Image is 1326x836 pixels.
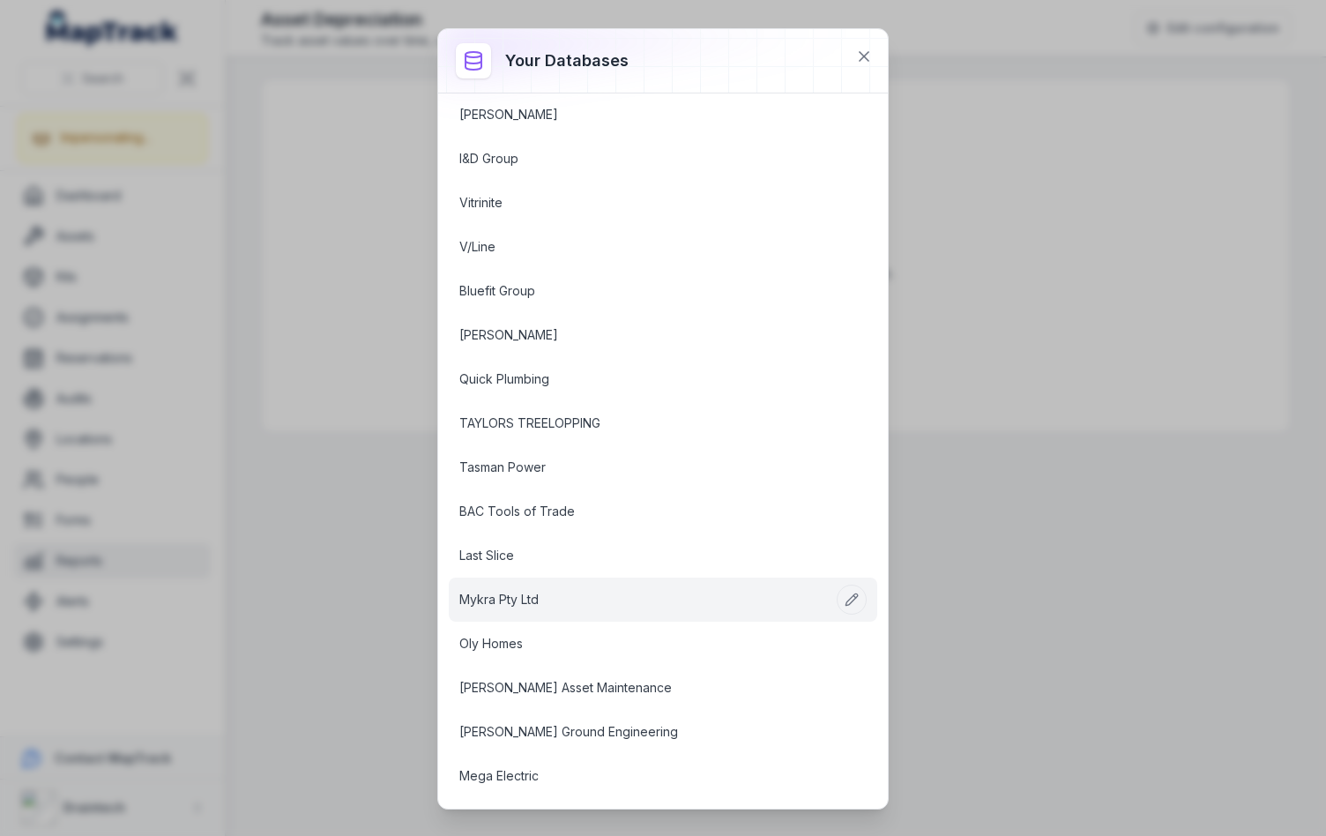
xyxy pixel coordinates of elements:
a: Quick Plumbing [459,370,824,388]
a: Oly Homes [459,635,824,653]
a: Tasman Power [459,459,824,476]
h3: Your databases [505,49,629,73]
a: TAYLORS TREELOPPING [459,414,824,432]
a: Vitrinite [459,194,824,212]
a: V/Line [459,238,824,256]
a: [PERSON_NAME] Asset Maintenance [459,679,824,697]
a: Last Slice [459,547,824,564]
a: Bluefit Group [459,282,824,300]
a: [PERSON_NAME] [459,106,824,123]
a: [PERSON_NAME] Ground Engineering [459,723,824,741]
a: Mega Electric [459,767,824,785]
a: BAC Tools of Trade [459,503,824,520]
a: [PERSON_NAME] [459,326,824,344]
a: Mykra Pty Ltd [459,591,824,608]
a: I&D Group [459,150,824,168]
